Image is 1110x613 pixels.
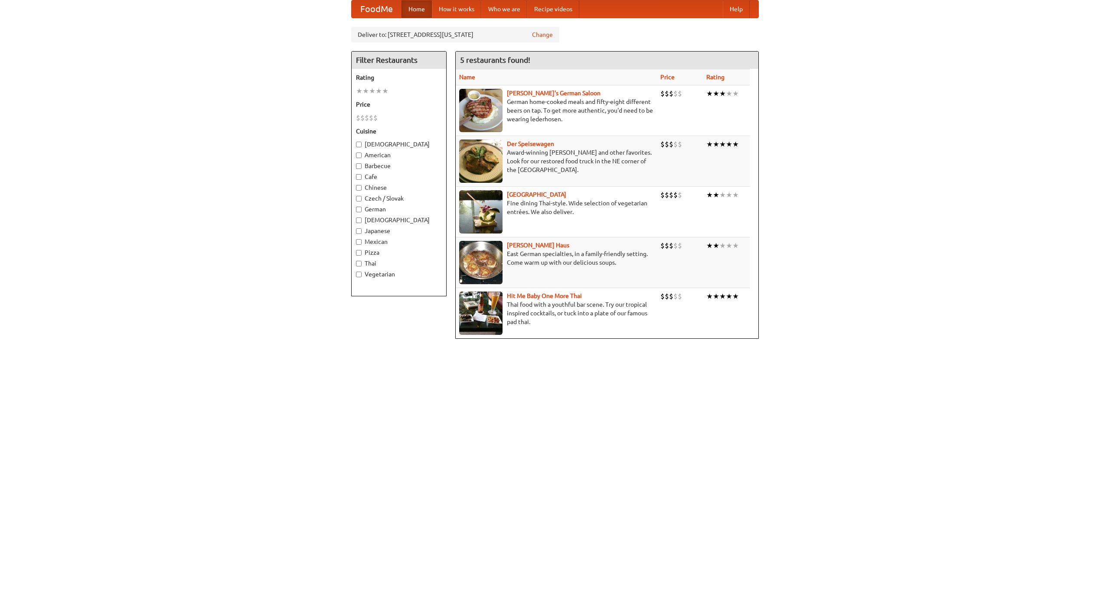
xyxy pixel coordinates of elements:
label: Czech / Slovak [356,194,442,203]
li: $ [673,89,678,98]
li: ★ [732,292,739,301]
li: $ [669,139,673,149]
li: $ [373,113,378,123]
li: $ [669,190,673,200]
label: Pizza [356,248,442,257]
li: ★ [726,139,732,149]
label: [DEMOGRAPHIC_DATA] [356,140,442,149]
a: How it works [432,0,481,18]
img: kohlhaus.jpg [459,241,503,284]
label: Vegetarian [356,270,442,279]
label: Mexican [356,237,442,246]
li: $ [673,241,678,250]
p: German home-cooked meals and fifty-eight different beers on tap. To get more authentic, you'd nee... [459,97,653,123]
input: Mexican [356,239,362,245]
li: ★ [706,89,713,98]
a: Change [532,30,553,39]
li: $ [665,139,669,149]
p: Award-winning [PERSON_NAME] and other favorites. Look for our restored food truck in the NE corne... [459,148,653,174]
input: Chinese [356,185,362,191]
a: FoodMe [352,0,402,18]
li: $ [360,113,365,123]
li: ★ [706,241,713,250]
a: [PERSON_NAME] Haus [507,242,569,249]
img: satay.jpg [459,190,503,234]
li: ★ [732,241,739,250]
li: ★ [362,86,369,96]
li: ★ [713,241,719,250]
li: ★ [732,89,739,98]
li: ★ [375,86,382,96]
li: ★ [713,190,719,200]
li: $ [369,113,373,123]
li: $ [673,190,678,200]
img: speisewagen.jpg [459,139,503,183]
li: ★ [719,190,726,200]
li: $ [356,113,360,123]
li: $ [660,292,665,301]
p: Fine dining Thai-style. Wide selection of vegetarian entrées. We also deliver. [459,199,653,216]
li: ★ [382,86,388,96]
li: ★ [726,190,732,200]
label: Barbecue [356,162,442,170]
li: ★ [719,241,726,250]
li: $ [678,190,682,200]
input: Barbecue [356,163,362,169]
li: ★ [369,86,375,96]
a: Der Speisewagen [507,140,554,147]
a: Price [660,74,675,81]
ng-pluralize: 5 restaurants found! [460,56,530,64]
a: Who we are [481,0,527,18]
label: Cafe [356,172,442,181]
li: ★ [719,292,726,301]
label: American [356,151,442,159]
li: $ [678,139,682,149]
li: $ [660,190,665,200]
label: Japanese [356,227,442,235]
a: [GEOGRAPHIC_DATA] [507,191,566,198]
input: Vegetarian [356,272,362,277]
p: Thai food with a youthful bar scene. Try our tropical inspired cocktails, or tuck into a plate of... [459,300,653,326]
input: Japanese [356,228,362,234]
li: $ [660,241,665,250]
li: ★ [356,86,362,96]
li: $ [669,241,673,250]
label: Chinese [356,183,442,192]
li: ★ [713,139,719,149]
a: Recipe videos [527,0,579,18]
img: esthers.jpg [459,89,503,132]
li: ★ [713,89,719,98]
input: Thai [356,261,362,266]
input: German [356,207,362,212]
input: American [356,152,362,158]
li: $ [678,292,682,301]
a: Help [723,0,750,18]
label: [DEMOGRAPHIC_DATA] [356,216,442,224]
h5: Rating [356,73,442,82]
li: ★ [732,139,739,149]
div: Deliver to: [STREET_ADDRESS][US_STATE] [351,27,559,42]
a: Name [459,74,475,81]
input: [DEMOGRAPHIC_DATA] [356,217,362,223]
label: Thai [356,259,442,268]
li: ★ [706,190,713,200]
li: $ [669,292,673,301]
li: ★ [706,139,713,149]
li: $ [678,241,682,250]
a: Hit Me Baby One More Thai [507,292,582,299]
h4: Filter Restaurants [352,52,446,69]
li: $ [660,89,665,98]
li: ★ [713,292,719,301]
p: East German specialties, in a family-friendly setting. Come warm up with our delicious soups. [459,250,653,267]
label: German [356,205,442,214]
input: Czech / Slovak [356,196,362,201]
li: $ [678,89,682,98]
li: $ [665,89,669,98]
h5: Price [356,100,442,109]
li: $ [665,190,669,200]
li: $ [665,241,669,250]
li: $ [365,113,369,123]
